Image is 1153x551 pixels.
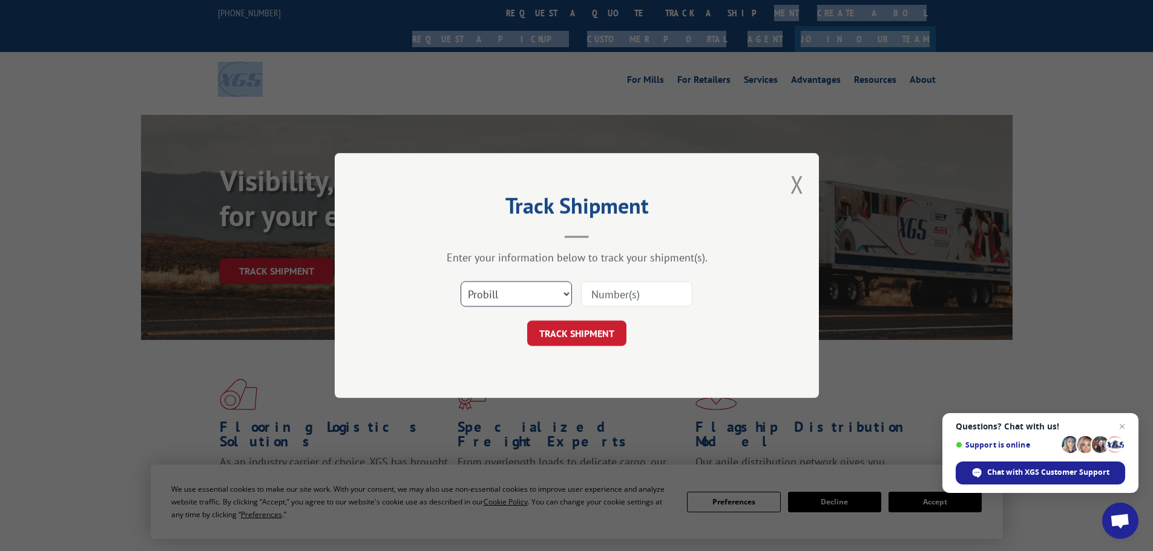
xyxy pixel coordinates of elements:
span: Chat with XGS Customer Support [987,467,1109,478]
button: TRACK SHIPMENT [527,321,626,346]
span: Questions? Chat with us! [956,422,1125,431]
div: Enter your information below to track your shipment(s). [395,250,758,264]
span: Support is online [956,440,1057,449]
button: Close modal [790,168,804,200]
input: Number(s) [581,281,692,307]
div: Open chat [1102,503,1138,539]
h2: Track Shipment [395,197,758,220]
div: Chat with XGS Customer Support [956,461,1125,484]
span: Close chat [1115,419,1129,434]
